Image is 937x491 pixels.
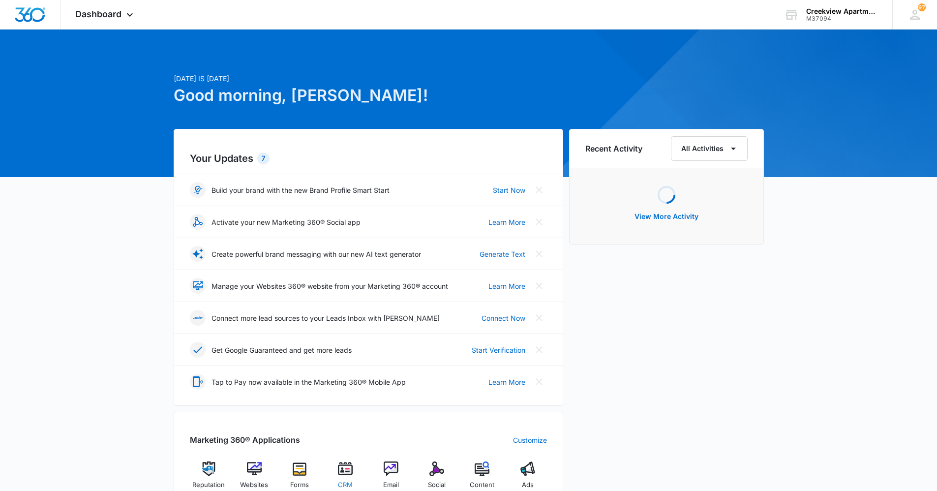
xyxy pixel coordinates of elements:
button: Close [531,182,547,198]
p: Connect more lead sources to your Leads Inbox with [PERSON_NAME] [212,313,440,323]
button: All Activities [671,136,748,161]
span: Email [383,480,399,490]
div: 7 [257,153,270,164]
p: Tap to Pay now available in the Marketing 360® Mobile App [212,377,406,387]
p: [DATE] is [DATE] [174,73,563,84]
span: Content [470,480,494,490]
span: Social [428,480,446,490]
h6: Recent Activity [585,143,642,154]
p: Create powerful brand messaging with our new AI text generator [212,249,421,259]
span: Forms [290,480,309,490]
a: Start Verification [472,345,525,355]
a: Learn More [488,217,525,227]
span: Websites [240,480,268,490]
p: Activate your new Marketing 360® Social app [212,217,361,227]
a: Start Now [493,185,525,195]
h2: Marketing 360® Applications [190,434,300,446]
span: Ads [522,480,534,490]
span: CRM [338,480,353,490]
button: Close [531,374,547,390]
p: Manage your Websites 360® website from your Marketing 360® account [212,281,448,291]
p: Build your brand with the new Brand Profile Smart Start [212,185,390,195]
button: Close [531,246,547,262]
a: Learn More [488,281,525,291]
div: account name [806,7,878,15]
p: Get Google Guaranteed and get more leads [212,345,352,355]
a: Connect Now [482,313,525,323]
button: Close [531,310,547,326]
span: 97 [918,3,926,11]
h2: Your Updates [190,151,547,166]
a: Learn More [488,377,525,387]
h1: Good morning, [PERSON_NAME]! [174,84,563,107]
div: notifications count [918,3,926,11]
a: Generate Text [480,249,525,259]
span: Dashboard [75,9,121,19]
button: Close [531,214,547,230]
button: Close [531,278,547,294]
div: account id [806,15,878,22]
a: Customize [513,435,547,445]
button: View More Activity [625,205,708,228]
button: Close [531,342,547,358]
span: Reputation [192,480,225,490]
